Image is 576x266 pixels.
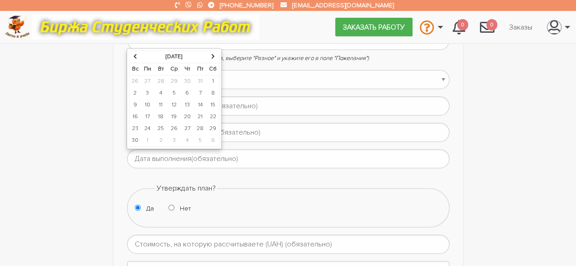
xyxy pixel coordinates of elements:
[154,123,168,135] td: 25
[181,63,194,75] th: Чт
[129,123,141,135] td: 23
[127,149,449,168] input: Дата выполнения(обязательно)
[154,75,168,88] td: 28
[141,75,154,88] td: 27
[207,63,219,75] th: Сб
[194,63,207,75] th: Пт
[181,123,194,135] td: 27
[181,75,194,88] td: 30
[129,63,141,75] th: Вс
[155,183,217,194] legend: Утверждать план?
[194,99,207,111] td: 14
[194,123,207,135] td: 28
[502,18,540,35] a: Заказы
[129,75,141,88] td: 26
[154,135,168,147] td: 2
[167,75,181,88] td: 29
[141,99,154,111] td: 10
[5,15,30,39] img: logo-c4363faeb99b52c628a42810ed6dfb4293a56d4e4775eb116515dfe7f33672af.png
[129,87,141,99] td: 2
[154,63,168,75] th: Вт
[194,75,207,88] td: 31
[181,87,194,99] td: 6
[457,19,468,30] span: 0
[141,123,154,135] td: 24
[127,123,449,142] input: Введите объем работы(обязательно)
[154,111,168,123] td: 18
[141,111,154,123] td: 17
[141,51,207,63] th: [DATE]
[127,54,449,63] p: (Если в списке нет вашего предмета, выберите "Разное" и укажите его в поле "Пожелания")
[141,87,154,99] td: 3
[31,15,259,40] img: motto-12e01f5a76059d5f6a28199ef077b1f78e012cfde436ab5cf1d4517935686d32.gif
[167,111,181,123] td: 19
[486,19,497,30] span: 0
[154,87,168,99] td: 4
[141,135,154,147] td: 1
[473,15,502,39] a: 0
[167,87,181,99] td: 5
[194,87,207,99] td: 7
[167,99,181,111] td: 12
[292,1,393,9] a: [EMAIL_ADDRESS][DOMAIN_NAME]
[167,63,181,75] th: Ср
[194,111,207,123] td: 21
[207,75,219,88] td: 1
[207,111,219,123] td: 22
[129,111,141,123] td: 16
[207,87,219,99] td: 8
[146,203,154,214] label: Да
[154,99,168,111] td: 11
[181,135,194,147] td: 4
[207,99,219,111] td: 15
[181,99,194,111] td: 13
[180,203,191,214] label: Нет
[207,123,219,135] td: 29
[127,235,449,254] input: Стоимость, на которую рассчитываете (UAH) (обязательно)
[335,18,413,36] a: Заказать работу
[220,1,273,9] a: [PHONE_NUMBER]
[129,99,141,111] td: 9
[127,96,449,115] input: Напишите тему работы(обязательно)
[167,123,181,135] td: 26
[194,135,207,147] td: 5
[181,111,194,123] td: 20
[141,63,154,75] th: Пн
[207,135,219,147] td: 6
[129,135,141,147] td: 30
[167,135,181,147] td: 3
[445,15,473,39] a: 0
